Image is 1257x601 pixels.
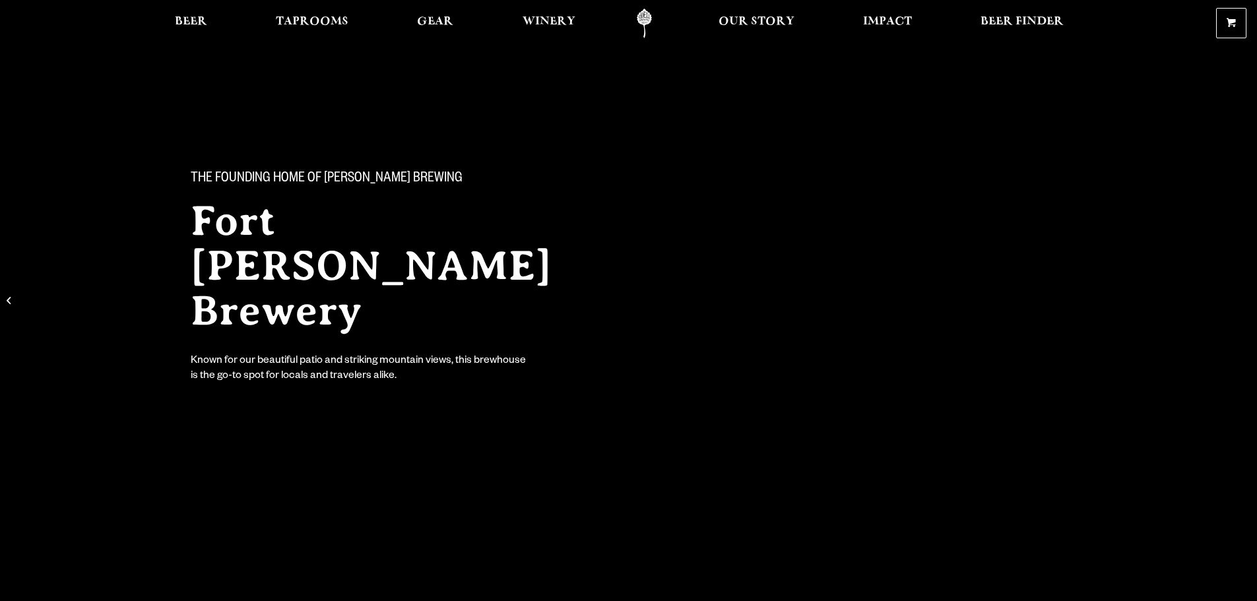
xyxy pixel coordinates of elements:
[981,16,1064,27] span: Beer Finder
[417,16,453,27] span: Gear
[175,16,207,27] span: Beer
[276,16,348,27] span: Taprooms
[267,9,357,38] a: Taprooms
[166,9,216,38] a: Beer
[191,199,602,333] h2: Fort [PERSON_NAME] Brewery
[863,16,912,27] span: Impact
[972,9,1072,38] a: Beer Finder
[523,16,575,27] span: Winery
[408,9,462,38] a: Gear
[710,9,803,38] a: Our Story
[620,9,669,38] a: Odell Home
[719,16,794,27] span: Our Story
[514,9,584,38] a: Winery
[854,9,920,38] a: Impact
[191,171,463,188] span: The Founding Home of [PERSON_NAME] Brewing
[191,354,529,385] div: Known for our beautiful patio and striking mountain views, this brewhouse is the go-to spot for l...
